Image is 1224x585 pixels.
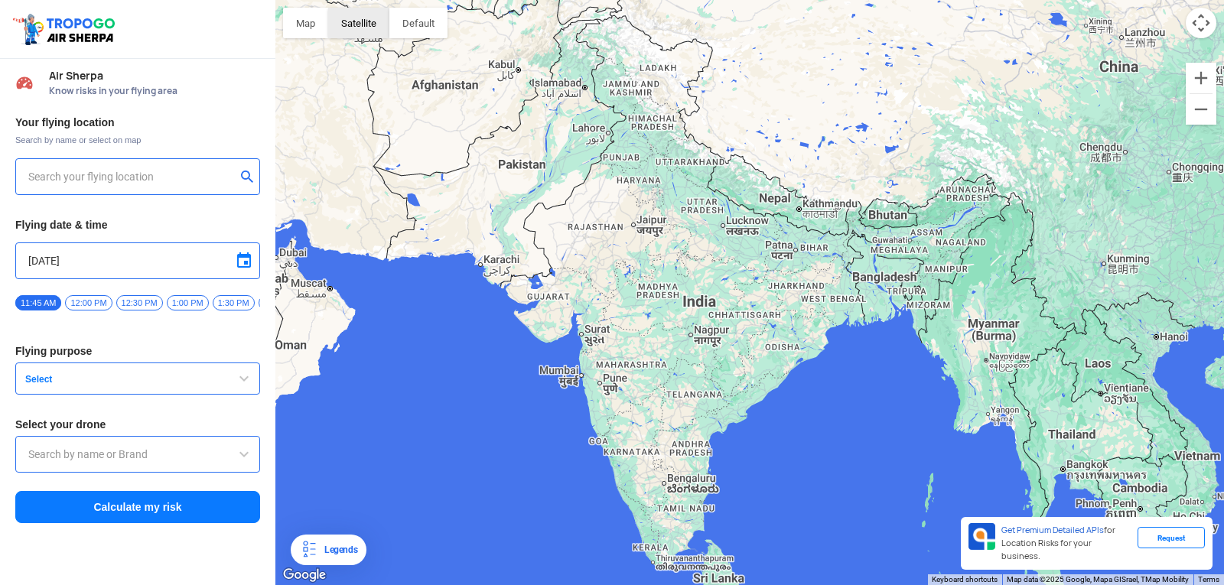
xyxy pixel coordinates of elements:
[259,295,301,310] span: 2:00 PM
[15,134,260,146] span: Search by name or select on map
[28,252,247,270] input: Select Date
[1186,8,1216,38] button: Map camera controls
[318,541,357,559] div: Legends
[1198,575,1219,583] a: Terms
[1186,63,1216,93] button: Zoom in
[279,565,330,585] a: Open this area in Google Maps (opens a new window)
[49,70,260,82] span: Air Sherpa
[15,491,260,523] button: Calculate my risk
[11,11,120,47] img: ic_tgdronemaps.svg
[968,523,995,550] img: Premium APIs
[1001,525,1104,535] span: Get Premium Detailed APIs
[28,167,236,186] input: Search your flying location
[15,419,260,430] h3: Select your drone
[283,8,328,38] button: Show street map
[213,295,255,310] span: 1:30 PM
[65,295,112,310] span: 12:00 PM
[19,373,210,385] span: Select
[15,117,260,128] h3: Your flying location
[1186,94,1216,125] button: Zoom out
[1138,527,1205,548] div: Request
[328,8,389,38] button: Show satellite imagery
[15,362,260,395] button: Select
[15,73,34,92] img: Risk Scores
[932,574,998,585] button: Keyboard shortcuts
[15,295,61,310] span: 11:45 AM
[1007,575,1189,583] span: Map data ©2025 Google, Mapa GISrael, TMap Mobility
[15,346,260,356] h3: Flying purpose
[995,523,1138,564] div: for Location Risks for your business.
[49,85,260,97] span: Know risks in your flying area
[28,445,247,463] input: Search by name or Brand
[15,219,260,230] h3: Flying date & time
[279,565,330,585] img: Google
[116,295,163,310] span: 12:30 PM
[167,295,209,310] span: 1:00 PM
[300,541,318,559] img: Legends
